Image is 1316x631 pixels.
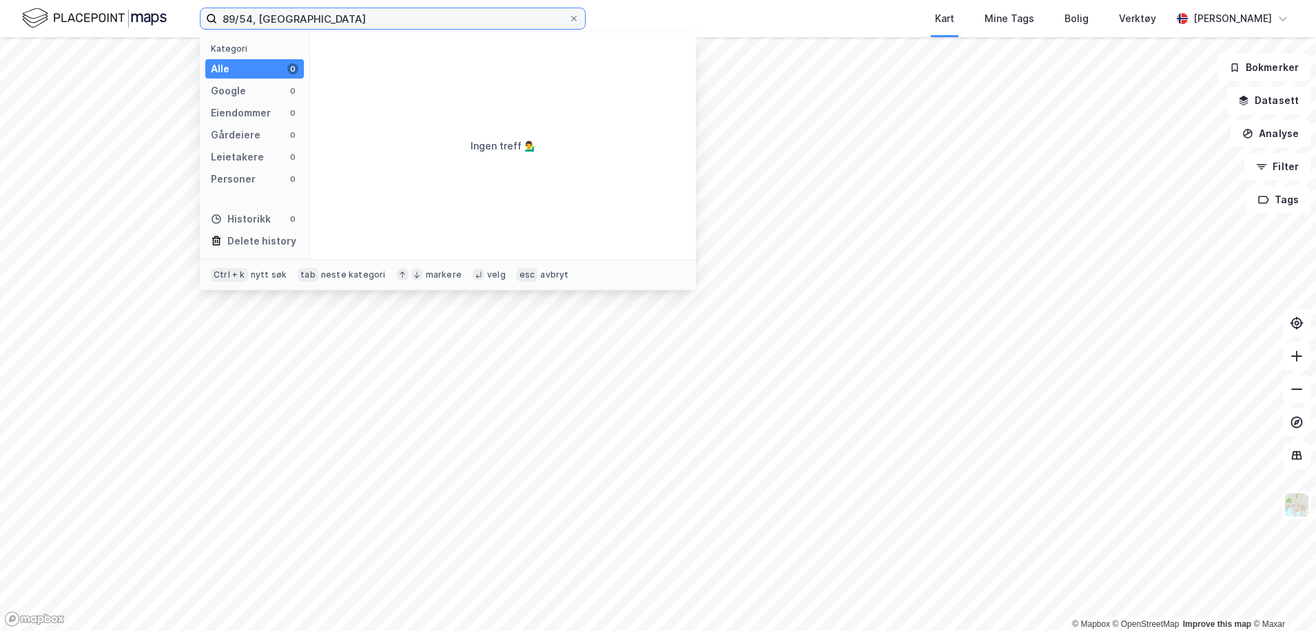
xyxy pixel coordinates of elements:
[1244,153,1310,180] button: Filter
[487,269,506,280] div: velg
[211,211,271,227] div: Historikk
[287,130,298,141] div: 0
[211,43,304,54] div: Kategori
[217,8,568,29] input: Søk på adresse, matrikkel, gårdeiere, leietakere eller personer
[287,63,298,74] div: 0
[1072,619,1110,629] a: Mapbox
[1246,186,1310,214] button: Tags
[1065,10,1089,27] div: Bolig
[298,268,318,282] div: tab
[211,105,271,121] div: Eiendommer
[287,174,298,185] div: 0
[211,127,260,143] div: Gårdeiere
[1247,565,1316,631] iframe: Chat Widget
[211,268,248,282] div: Ctrl + k
[321,269,386,280] div: neste kategori
[287,107,298,118] div: 0
[471,138,536,154] div: Ingen treff 💁‍♂️
[211,83,246,99] div: Google
[211,149,264,165] div: Leietakere
[1193,10,1272,27] div: [PERSON_NAME]
[985,10,1034,27] div: Mine Tags
[287,85,298,96] div: 0
[287,152,298,163] div: 0
[935,10,954,27] div: Kart
[1226,87,1310,114] button: Datasett
[251,269,287,280] div: nytt søk
[211,171,256,187] div: Personer
[426,269,462,280] div: markere
[1217,54,1310,81] button: Bokmerker
[1183,619,1251,629] a: Improve this map
[1113,619,1180,629] a: OpenStreetMap
[517,268,538,282] div: esc
[22,6,167,30] img: logo.f888ab2527a4732fd821a326f86c7f29.svg
[4,611,65,627] a: Mapbox homepage
[1231,120,1310,147] button: Analyse
[227,233,296,249] div: Delete history
[287,214,298,225] div: 0
[1284,492,1310,518] img: Z
[1119,10,1156,27] div: Verktøy
[211,61,229,77] div: Alle
[540,269,568,280] div: avbryt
